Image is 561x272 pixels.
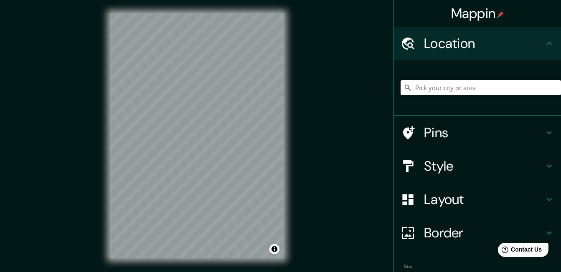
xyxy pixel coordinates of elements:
[424,191,544,208] h4: Layout
[487,239,552,263] iframe: Help widget launcher
[394,216,561,249] div: Border
[497,11,504,18] img: pin-icon.png
[269,244,279,254] button: Toggle attribution
[394,27,561,60] div: Location
[394,149,561,183] div: Style
[424,35,544,52] h4: Location
[394,116,561,149] div: Pins
[451,5,504,22] h4: Mappin
[424,158,544,174] h4: Style
[424,224,544,241] h4: Border
[110,13,284,258] canvas: Map
[424,124,544,141] h4: Pins
[404,263,413,270] label: Size
[401,80,561,95] input: Pick your city or area
[394,183,561,216] div: Layout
